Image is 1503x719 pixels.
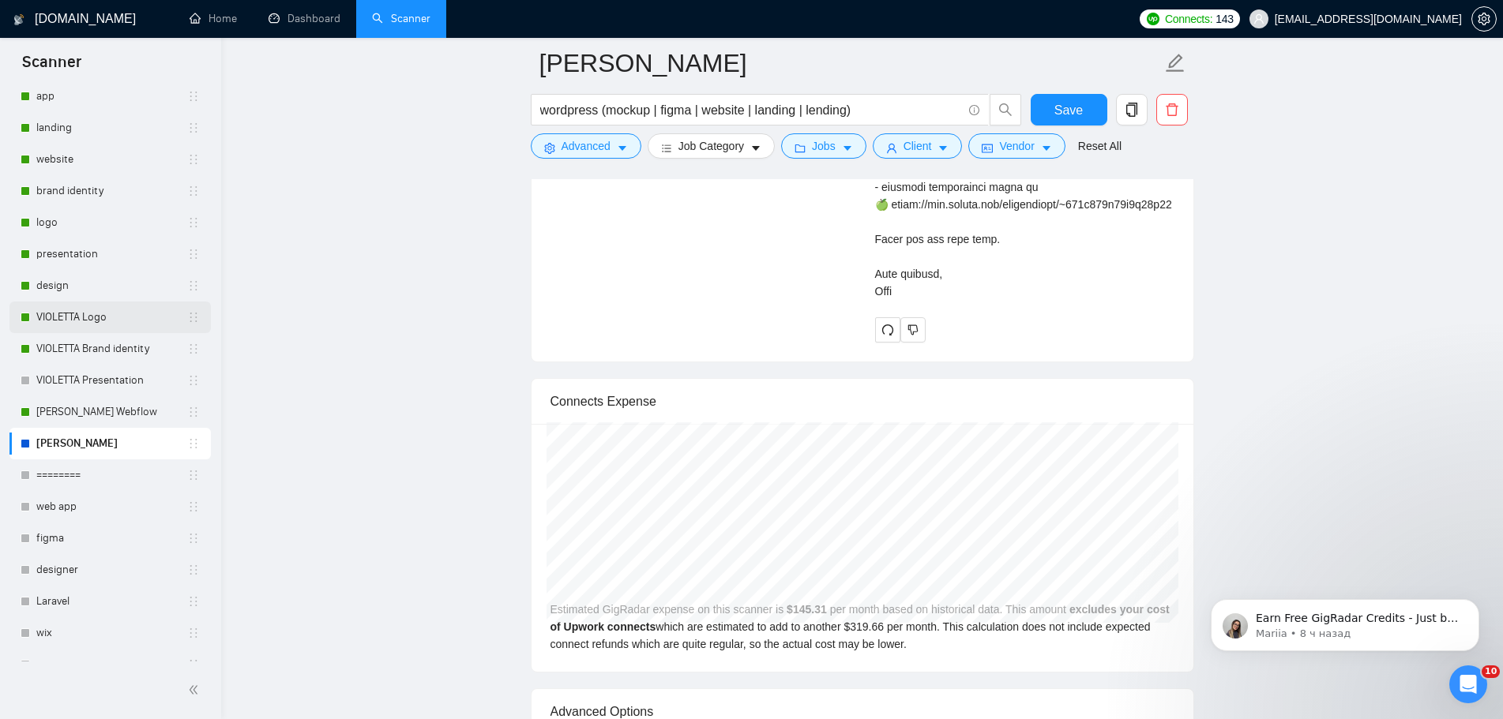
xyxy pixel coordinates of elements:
input: Search Freelance Jobs... [540,100,962,120]
iframe: Intercom notifications сообщение [1187,566,1503,676]
span: setting [544,142,555,154]
span: holder [187,90,200,103]
button: settingAdvancedcaret-down [531,133,641,159]
span: holder [187,437,200,450]
span: holder [187,469,200,481]
li: website [9,144,211,175]
button: folderJobscaret-down [781,133,866,159]
button: search [990,94,1021,125]
a: brand identity [36,175,187,207]
span: caret-down [750,142,761,154]
button: userClientcaret-down [873,133,963,159]
a: ======== [36,459,187,491]
span: caret-down [1041,142,1052,154]
span: holder [187,406,200,418]
li: cars [9,649,211,680]
span: holder [187,279,200,292]
li: Laravel [9,586,211,617]
a: web app [36,491,187,522]
li: ANNA Webflow [9,396,211,428]
img: logo [13,7,24,32]
span: holder [187,595,200,608]
button: redo [875,317,900,343]
li: ======== [9,459,211,491]
span: 10 [1482,665,1500,678]
a: website [36,144,187,175]
span: holder [187,153,200,166]
a: [PERSON_NAME] [36,428,187,459]
a: app [36,81,187,112]
span: info-circle [969,105,979,115]
button: idcardVendorcaret-down [968,133,1065,159]
span: holder [187,564,200,576]
div: Estimated GigRadar expense on this scanner is per month based on historical data. This amount whi... [532,424,1193,672]
span: user [886,142,897,154]
li: brand identity [9,175,211,207]
span: holder [187,311,200,324]
span: holder [187,343,200,355]
li: presentation [9,238,211,270]
span: holder [187,500,200,513]
li: ANNA WordPress [9,428,211,459]
span: caret-down [842,142,853,154]
a: presentation [36,238,187,270]
a: designer [36,554,187,586]
li: logo [9,207,211,238]
a: setting [1471,13,1497,25]
span: dislike [907,324,919,336]
li: VIOLETTA Brand identity [9,333,211,365]
span: holder [187,185,200,197]
span: holder [187,374,200,387]
a: searchScanner [372,12,430,25]
a: landing [36,112,187,144]
li: design [9,270,211,301]
a: VIOLETTA Presentation [36,365,187,396]
a: logo [36,207,187,238]
li: designer [9,554,211,586]
button: delete [1156,94,1188,125]
li: wix [9,617,211,649]
a: figma [36,522,187,554]
span: Client [904,137,932,155]
button: copy [1116,94,1148,125]
a: Laravel [36,586,187,617]
span: holder [187,122,200,134]
a: wix [36,617,187,649]
span: holder [187,532,200,545]
span: copy [1117,103,1147,117]
iframe: Intercom live chat [1449,665,1487,703]
span: Advanced [562,137,611,155]
a: VIOLETTA Logo [36,301,187,333]
a: dashboardDashboard [269,12,340,25]
li: VIOLETTA Presentation [9,365,211,396]
span: idcard [982,142,993,154]
span: user [1253,13,1264,24]
span: bars [661,142,672,154]
li: figma [9,522,211,554]
li: VIOLETTA Logo [9,301,211,333]
a: design [36,270,187,301]
span: caret-down [937,142,949,154]
input: Scanner name... [539,43,1162,83]
span: Save [1054,100,1083,120]
span: holder [187,658,200,671]
span: redo [876,324,900,336]
span: Scanner [9,51,94,84]
div: Connects Expense [550,379,1174,424]
span: double-left [188,682,204,698]
img: upwork-logo.png [1147,13,1159,25]
a: VIOLETTA Brand identity [36,333,187,365]
button: dislike [900,317,926,343]
span: Job Category [678,137,744,155]
span: edit [1165,53,1185,73]
span: holder [187,216,200,229]
span: caret-down [617,142,628,154]
span: folder [795,142,806,154]
button: Save [1031,94,1107,125]
button: setting [1471,6,1497,32]
span: Connects: [1165,10,1212,28]
span: holder [187,627,200,639]
span: Jobs [812,137,836,155]
span: Vendor [999,137,1034,155]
